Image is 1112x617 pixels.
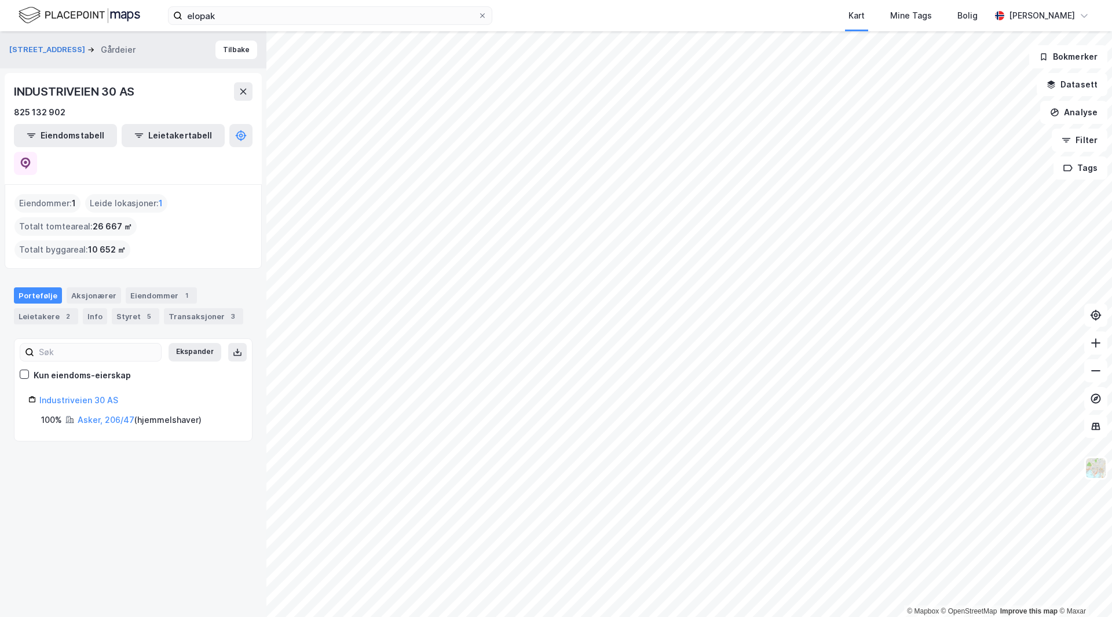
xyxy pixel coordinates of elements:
[39,395,118,405] a: Industriveien 30 AS
[14,287,62,304] div: Portefølje
[34,344,161,361] input: Søk
[72,196,76,210] span: 1
[941,607,997,615] a: OpenStreetMap
[1054,561,1112,617] iframe: Chat Widget
[112,308,159,324] div: Styret
[181,290,192,301] div: 1
[1009,9,1075,23] div: [PERSON_NAME]
[122,124,225,147] button: Leietakertabell
[159,196,163,210] span: 1
[93,220,132,233] span: 26 667 ㎡
[1054,156,1107,180] button: Tags
[19,5,140,25] img: logo.f888ab2527a4732fd821a326f86c7f29.svg
[182,7,478,24] input: Søk på adresse, matrikkel, gårdeiere, leietakere eller personer
[78,415,134,425] a: Asker, 206/47
[1040,101,1107,124] button: Analyse
[14,82,137,101] div: INDUSTRIVEIEN 30 AS
[907,607,939,615] a: Mapbox
[227,311,239,322] div: 3
[34,368,131,382] div: Kun eiendoms-eierskap
[88,243,126,257] span: 10 652 ㎡
[9,44,87,56] button: [STREET_ADDRESS]
[126,287,197,304] div: Eiendommer
[1037,73,1107,96] button: Datasett
[62,311,74,322] div: 2
[169,343,221,362] button: Ekspander
[164,308,243,324] div: Transaksjoner
[41,413,62,427] div: 100%
[957,9,978,23] div: Bolig
[83,308,107,324] div: Info
[848,9,865,23] div: Kart
[1052,129,1107,152] button: Filter
[1085,457,1107,479] img: Z
[143,311,155,322] div: 5
[14,105,65,119] div: 825 132 902
[14,240,130,259] div: Totalt byggareal :
[1029,45,1107,68] button: Bokmerker
[14,308,78,324] div: Leietakere
[78,413,202,427] div: ( hjemmelshaver )
[85,194,167,213] div: Leide lokasjoner :
[890,9,932,23] div: Mine Tags
[1000,607,1058,615] a: Improve this map
[67,287,121,304] div: Aksjonærer
[215,41,257,59] button: Tilbake
[14,217,137,236] div: Totalt tomteareal :
[1054,561,1112,617] div: Kontrollprogram for chat
[14,194,81,213] div: Eiendommer :
[101,43,136,57] div: Gårdeier
[14,124,117,147] button: Eiendomstabell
